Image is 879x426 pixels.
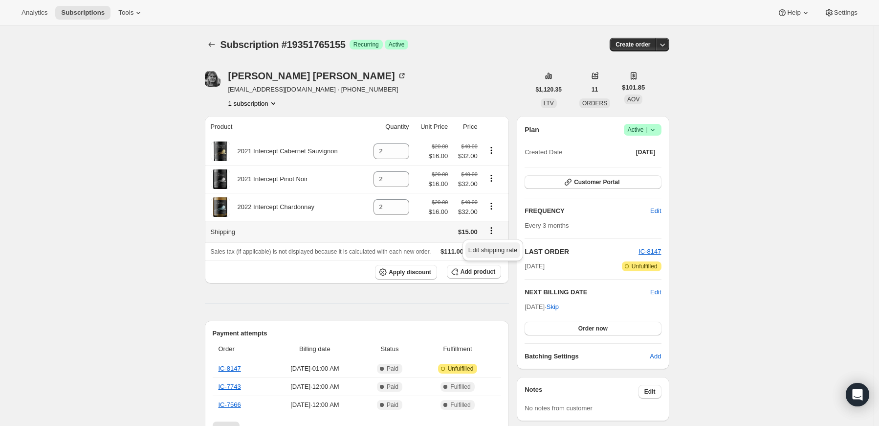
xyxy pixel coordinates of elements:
[205,221,364,242] th: Shipping
[468,246,517,254] span: Edit shipping rate
[615,41,650,48] span: Create order
[55,6,110,20] button: Subscriptions
[205,116,364,138] th: Product
[230,174,308,184] div: 2021 Intercept Pinot Noir
[622,83,645,93] span: $101.85
[547,302,559,312] span: Skip
[578,325,608,332] span: Order now
[212,197,229,217] img: product img
[465,242,520,258] button: Edit shipping rate
[461,143,478,149] small: $40.00
[461,171,478,177] small: $40.00
[818,6,863,20] button: Settings
[448,365,474,373] span: Unfulfilled
[212,142,229,161] img: product img
[213,329,502,338] h2: Payment attempts
[461,199,478,205] small: $40.00
[220,39,346,50] span: Subscription #19351765155
[525,247,638,257] h2: LAST ORDER
[219,383,241,390] a: IC-7743
[638,247,661,257] button: IC-8147
[432,171,448,177] small: $20.00
[630,145,661,159] button: [DATE]
[270,364,360,374] span: [DATE] · 01:00 AM
[205,71,220,87] span: Kelly Nelson
[454,207,477,217] span: $32.00
[270,400,360,410] span: [DATE] · 12:00 AM
[628,125,658,135] span: Active
[650,287,661,297] button: Edit
[454,179,477,189] span: $32.00
[61,9,105,17] span: Subscriptions
[483,145,499,156] button: Product actions
[525,125,539,135] h2: Plan
[650,206,661,216] span: Edit
[22,9,47,17] span: Analytics
[846,383,869,406] div: Open Intercom Messenger
[787,9,800,17] span: Help
[454,151,477,161] span: $32.00
[118,9,133,17] span: Tools
[632,262,658,270] span: Unfulfilled
[211,248,431,255] span: Sales tax (if applicable) is not displayed because it is calculated with each new order.
[451,116,480,138] th: Price
[230,146,338,156] div: 2021 Intercept Cabernet Sauvignon
[205,38,219,51] button: Subscriptions
[525,322,661,335] button: Order now
[363,116,412,138] th: Quantity
[429,151,448,161] span: $16.00
[412,116,451,138] th: Unit Price
[644,349,667,364] button: Add
[270,344,360,354] span: Billing date
[375,265,437,280] button: Apply discount
[387,383,398,391] span: Paid
[592,86,598,94] span: 11
[525,175,661,189] button: Customer Portal
[544,100,554,107] span: LTV
[771,6,816,20] button: Help
[483,173,499,184] button: Product actions
[458,228,478,236] span: $15.00
[574,178,619,186] span: Customer Portal
[483,201,499,212] button: Product actions
[16,6,53,20] button: Analytics
[483,225,499,236] button: Shipping actions
[213,338,267,360] th: Order
[627,96,639,103] span: AOV
[389,268,431,276] span: Apply discount
[636,148,656,156] span: [DATE]
[610,38,656,51] button: Create order
[450,401,470,409] span: Fulfilled
[582,100,607,107] span: ORDERS
[450,383,470,391] span: Fulfilled
[644,388,656,396] span: Edit
[834,9,857,17] span: Settings
[461,268,495,276] span: Add product
[228,71,407,81] div: [PERSON_NAME] [PERSON_NAME]
[525,287,650,297] h2: NEXT BILLING DATE
[429,207,448,217] span: $16.00
[228,85,407,95] span: [EMAIL_ADDRESS][DOMAIN_NAME] · [PHONE_NUMBER]
[112,6,149,20] button: Tools
[387,365,398,373] span: Paid
[525,385,638,399] h3: Notes
[525,147,562,157] span: Created Date
[219,401,241,408] a: IC-7566
[219,365,241,372] a: IC-8147
[586,83,604,96] button: 11
[270,382,360,392] span: [DATE] · 12:00 AM
[650,352,661,361] span: Add
[429,179,448,189] span: $16.00
[530,83,568,96] button: $1,120.35
[420,344,495,354] span: Fulfillment
[644,203,667,219] button: Edit
[638,248,661,255] a: IC-8147
[638,385,661,399] button: Edit
[228,98,278,108] button: Product actions
[525,303,559,310] span: [DATE] ·
[389,41,405,48] span: Active
[525,352,650,361] h6: Batching Settings
[646,126,647,134] span: |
